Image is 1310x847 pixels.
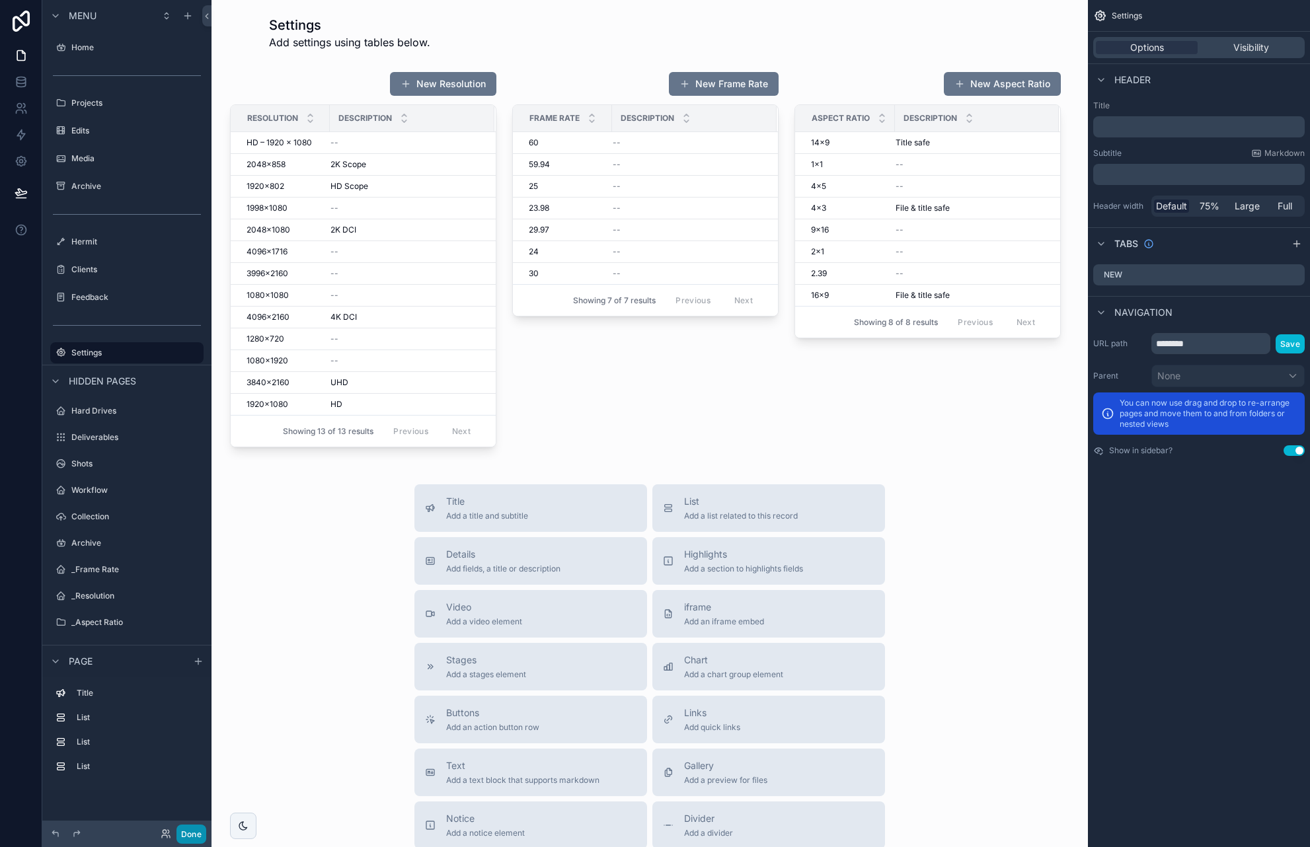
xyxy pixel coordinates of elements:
span: Markdown [1264,148,1305,159]
span: Add a divider [684,828,733,838]
a: Feedback [50,287,204,308]
span: Showing 13 of 13 results [283,426,373,437]
button: None [1151,365,1305,387]
label: _Aspect Ratio [71,617,201,628]
span: Description [338,113,392,124]
button: TextAdd a text block that supports markdown [414,749,647,796]
label: Shots [71,459,201,469]
span: None [1157,369,1180,383]
div: scrollable content [42,677,212,790]
label: Home [71,42,201,53]
span: Tabs [1114,237,1138,250]
span: Gallery [684,759,767,772]
span: iframe [684,601,764,614]
span: Default [1156,200,1187,213]
label: Workflow [71,485,201,496]
a: Workflow [50,480,204,501]
p: You can now use drag and drop to re-arrange pages and move them to and from folders or nested views [1120,398,1297,429]
span: Hidden pages [69,375,136,388]
label: Settings [71,348,196,358]
span: Page [69,655,93,668]
button: StagesAdd a stages element [414,643,647,690]
span: Menu [69,9,96,22]
span: Details [446,548,560,561]
span: Add a list related to this record [684,511,798,521]
label: Header width [1093,201,1146,211]
span: Header [1114,73,1151,87]
div: scrollable content [1093,116,1305,137]
span: Text [446,759,599,772]
span: Full [1278,200,1292,213]
span: Showing 7 of 7 results [573,295,656,306]
span: List [684,495,798,508]
span: Navigation [1114,306,1173,319]
a: Collection [50,506,204,527]
span: Description [621,113,674,124]
a: Clients [50,259,204,280]
button: TitleAdd a title and subtitle [414,484,647,532]
button: VideoAdd a video element [414,590,647,638]
a: Archive [50,533,204,554]
span: Stages [446,653,526,667]
label: Feedback [71,292,201,303]
label: Archive [71,181,201,192]
span: Add a section to highlights fields [684,564,803,574]
span: Large [1235,200,1260,213]
a: Archive [50,176,204,197]
span: Chart [684,653,783,667]
span: Divider [684,812,733,825]
label: Subtitle [1093,148,1122,159]
label: Edits [71,126,201,136]
button: ChartAdd a chart group element [652,643,885,690]
a: Hermit [50,231,204,252]
span: Add a video element [446,616,522,627]
label: List [77,737,198,747]
label: Show in sidebar? [1109,445,1173,456]
span: Video [446,601,522,614]
label: Hermit [71,237,201,247]
a: Projects [50,92,204,114]
label: Media [71,153,201,164]
span: Add a notice element [446,828,525,838]
span: Showing 8 of 8 results [854,317,938,328]
label: Deliverables [71,432,201,443]
button: ButtonsAdd an action button row [414,696,647,743]
a: Deliverables [50,427,204,448]
span: Title [446,495,528,508]
span: Add quick links [684,722,740,733]
label: Parent [1093,371,1146,381]
a: Shots [50,453,204,474]
a: Media [50,148,204,169]
button: GalleryAdd a preview for files [652,749,885,796]
span: Frame Rate [529,113,580,124]
label: _Resolution [71,591,201,601]
span: Add an action button row [446,722,539,733]
span: Highlights [684,548,803,561]
label: Collection [71,511,201,522]
button: Save [1276,334,1305,353]
label: Projects [71,98,201,108]
a: _Aspect Ratio [50,612,204,633]
label: List [77,761,198,772]
label: _Frame Rate [71,564,201,575]
label: URL path [1093,338,1146,349]
span: Buttons [446,706,539,719]
label: List [77,712,198,723]
label: New [1104,270,1122,280]
span: Links [684,706,740,719]
button: iframeAdd an iframe embed [652,590,885,638]
span: 75% [1200,200,1219,213]
button: ListAdd a list related to this record [652,484,885,532]
button: LinksAdd quick links [652,696,885,743]
a: Hard Drives [50,400,204,422]
a: Settings [50,342,204,363]
span: Add a text block that supports markdown [446,775,599,786]
span: Settings [1112,11,1142,21]
button: Done [176,825,206,844]
label: Clients [71,264,201,275]
a: _Resolution [50,585,204,607]
a: Home [50,37,204,58]
a: Edits [50,120,204,141]
span: Description [904,113,957,124]
span: Add a chart group element [684,669,783,680]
